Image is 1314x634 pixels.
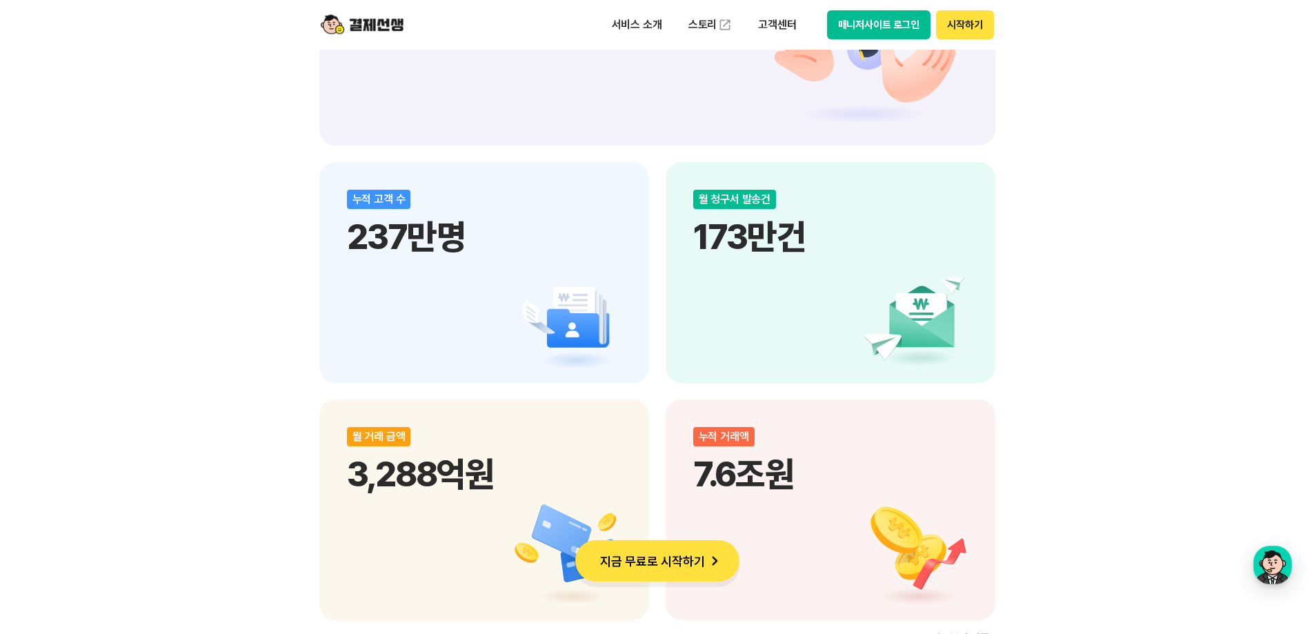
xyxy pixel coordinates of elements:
[693,453,968,495] p: 7.6조원
[91,437,178,472] a: 대화
[126,459,143,470] span: 대화
[602,12,672,37] p: 서비스 소개
[347,453,621,495] p: 3,288억원
[693,216,968,257] p: 173만건
[679,11,742,39] a: 스토리
[178,437,265,472] a: 설정
[347,216,621,257] p: 237만명
[748,12,806,37] p: 고객센터
[705,551,724,571] img: 화살표 아이콘
[347,190,411,209] div: 누적 고객 수
[693,190,777,209] div: 월 청구서 발송건
[347,427,411,446] div: 월 거래 금액
[4,437,91,472] a: 홈
[43,458,52,469] span: 홈
[321,12,404,38] img: logo
[693,427,755,446] div: 누적 거래액
[827,10,931,39] button: 매니저사이트 로그인
[575,540,739,582] button: 지금 무료로 시작하기
[936,10,993,39] button: 시작하기
[718,18,732,32] img: 외부 도메인 오픈
[213,458,230,469] span: 설정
